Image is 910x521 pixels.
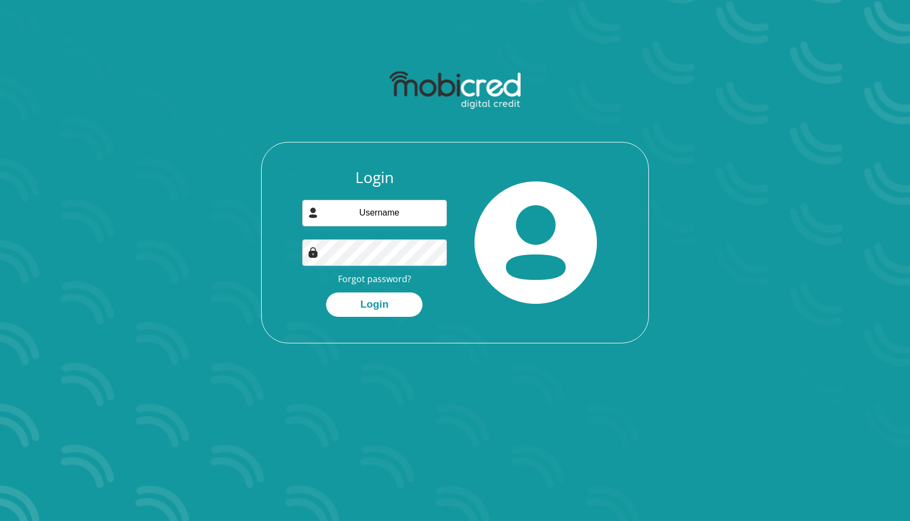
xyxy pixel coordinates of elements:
[389,71,520,109] img: mobicred logo
[308,207,318,218] img: user-icon image
[308,247,318,258] img: Image
[302,200,447,226] input: Username
[302,168,447,187] h3: Login
[326,292,422,317] button: Login
[338,273,411,285] a: Forgot password?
